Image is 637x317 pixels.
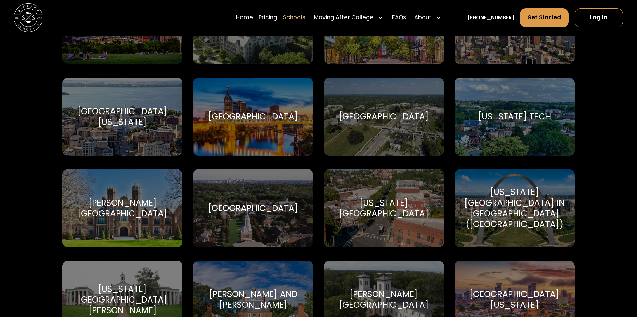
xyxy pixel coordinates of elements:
a: [PHONE_NUMBER] [467,14,514,22]
div: About [412,8,445,28]
div: [PERSON_NAME][GEOGRAPHIC_DATA] [332,289,435,310]
div: [US_STATE][GEOGRAPHIC_DATA][PERSON_NAME] [71,284,174,316]
div: Moving After College [314,13,374,22]
a: Go to selected school [193,78,313,156]
div: [GEOGRAPHIC_DATA][US_STATE] [463,14,566,36]
a: Go to selected school [324,169,444,247]
div: [PERSON_NAME] and [PERSON_NAME] [202,289,305,310]
div: [US_STATE] Tech [478,111,551,122]
div: [GEOGRAPHIC_DATA][US_STATE] [332,14,435,36]
a: Home [236,8,253,28]
a: Get Started [520,8,569,27]
a: Go to selected school [193,169,313,247]
img: Storage Scholars main logo [14,3,43,32]
a: Schools [283,8,305,28]
div: About [414,13,432,22]
a: Go to selected school [62,169,182,247]
a: Go to selected school [455,169,575,247]
a: Pricing [259,8,277,28]
div: [GEOGRAPHIC_DATA] [208,111,298,122]
div: [GEOGRAPHIC_DATA][US_STATE] [71,14,174,36]
div: [GEOGRAPHIC_DATA] [339,111,429,122]
a: Go to selected school [324,78,444,156]
div: [US_STATE][GEOGRAPHIC_DATA] [332,198,435,219]
div: [GEOGRAPHIC_DATA][US_STATE] [71,106,174,127]
a: Log In [575,8,623,27]
a: FAQs [392,8,406,28]
a: Go to selected school [455,78,575,156]
div: [US_STATE][GEOGRAPHIC_DATA] in [GEOGRAPHIC_DATA] ([GEOGRAPHIC_DATA]) [463,187,566,229]
a: Go to selected school [62,78,182,156]
div: [GEOGRAPHIC_DATA] [208,203,298,213]
div: [PERSON_NAME][GEOGRAPHIC_DATA] [71,198,174,219]
div: Moving After College [311,8,386,28]
div: [GEOGRAPHIC_DATA][US_STATE] [463,289,566,310]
